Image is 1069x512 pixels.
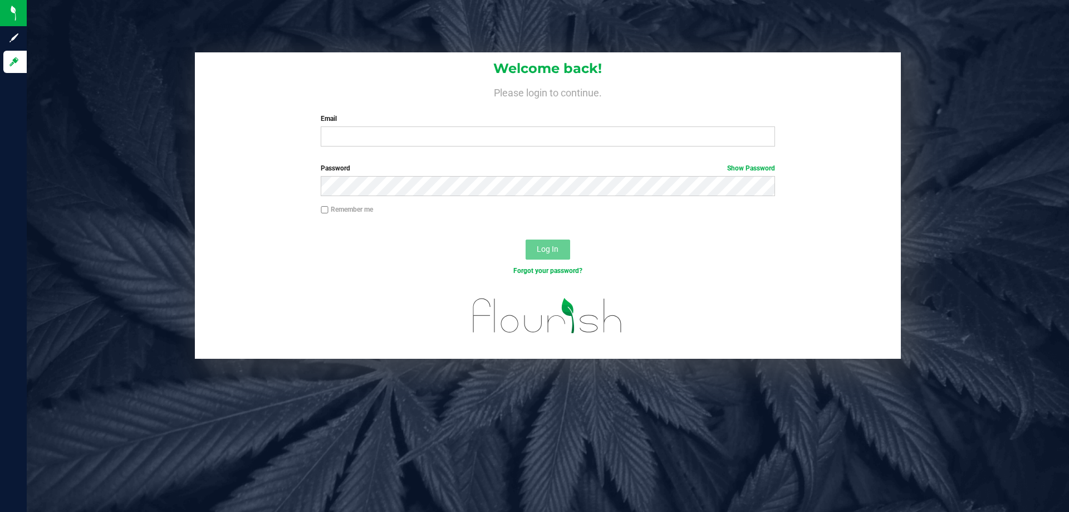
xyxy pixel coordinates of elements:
[727,164,775,172] a: Show Password
[321,204,373,214] label: Remember me
[195,61,901,76] h1: Welcome back!
[513,267,582,275] a: Forgot your password?
[8,56,19,67] inline-svg: Log in
[195,85,901,98] h4: Please login to continue.
[321,114,774,124] label: Email
[526,240,570,260] button: Log In
[321,164,350,172] span: Password
[8,32,19,43] inline-svg: Sign up
[537,245,558,253] span: Log In
[459,287,636,344] img: flourish_logo.svg
[321,206,328,214] input: Remember me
